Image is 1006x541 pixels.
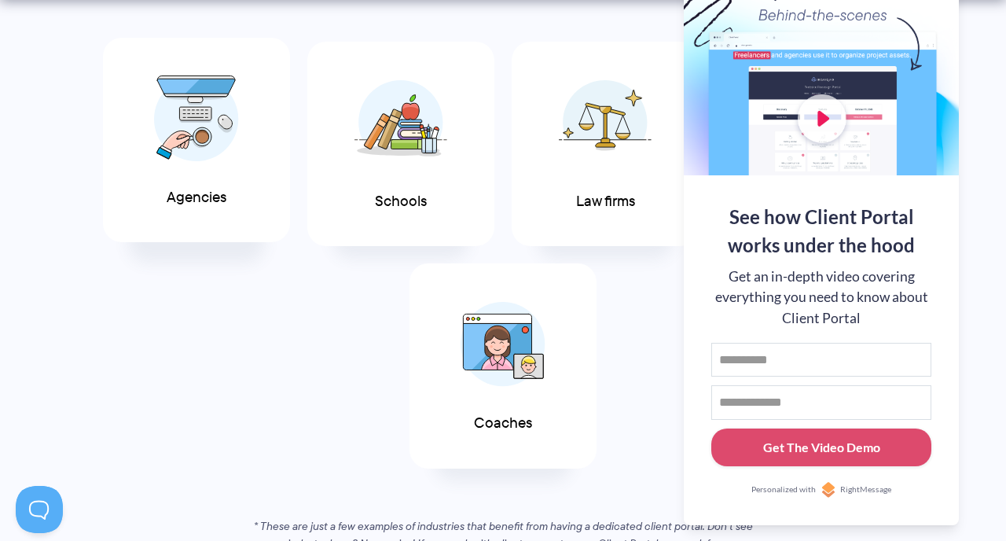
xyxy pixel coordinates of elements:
a: Agencies [103,38,290,243]
div: Get The Video Demo [763,438,880,457]
a: Personalized withRightMessage [711,482,931,498]
span: Agencies [167,190,226,206]
button: Get The Video Demo [711,429,931,467]
a: Schools [307,42,494,247]
a: Coaches [409,263,597,469]
iframe: Toggle Customer Support [16,486,63,533]
img: Personalized with RightMessage [821,482,836,498]
span: RightMessage [840,484,891,496]
span: Personalized with [751,484,816,496]
div: Get an in-depth video covering everything you need to know about Client Portal [711,267,931,329]
div: See how Client Portal works under the hood [711,203,931,259]
span: Schools [375,193,427,210]
span: Coaches [474,415,532,432]
a: Law firms [512,42,699,247]
span: Law firms [576,193,635,210]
